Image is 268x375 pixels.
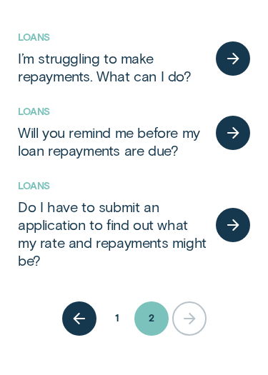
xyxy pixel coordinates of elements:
a: I’m struggling to make repayments. What can I do? [18,49,207,85]
button: help centre search page 1 link [100,301,134,336]
a: Loans [18,105,50,117]
a: Loans [18,179,50,191]
button: help centre search previous page button [62,301,96,336]
button: help centre search page 2 current page [134,301,169,336]
a: Loans [18,31,50,43]
a: Will you remind me before my loan repayments are due? [18,124,207,159]
a: Do I have to submit an application to find out what my rate and repayments might be? [18,198,207,269]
